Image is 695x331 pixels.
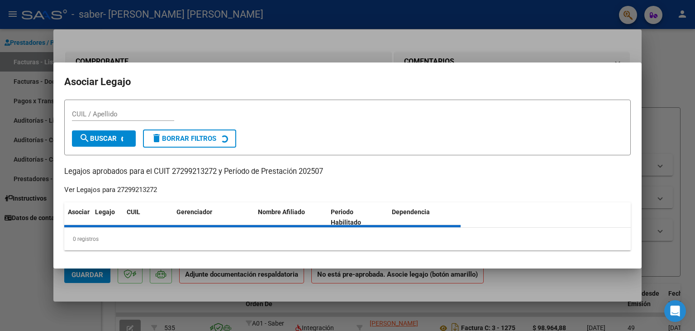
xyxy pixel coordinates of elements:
[123,202,173,232] datatable-header-cell: CUIL
[143,130,236,148] button: Borrar Filtros
[258,208,305,216] span: Nombre Afiliado
[64,228,631,250] div: 0 registros
[64,202,91,232] datatable-header-cell: Asociar
[173,202,254,232] datatable-header-cell: Gerenciador
[388,202,461,232] datatable-header-cell: Dependencia
[151,134,216,143] span: Borrar Filtros
[64,185,157,195] div: Ver Legajos para 27299213272
[392,208,430,216] span: Dependencia
[72,130,136,147] button: Buscar
[95,208,115,216] span: Legajo
[331,208,361,226] span: Periodo Habilitado
[68,208,90,216] span: Asociar
[176,208,212,216] span: Gerenciador
[664,300,686,322] div: Open Intercom Messenger
[254,202,327,232] datatable-header-cell: Nombre Afiliado
[64,166,631,177] p: Legajos aprobados para el CUIT 27299213272 y Período de Prestación 202507
[151,133,162,144] mat-icon: delete
[79,133,90,144] mat-icon: search
[64,73,631,91] h2: Asociar Legajo
[79,134,117,143] span: Buscar
[91,202,123,232] datatable-header-cell: Legajo
[327,202,388,232] datatable-header-cell: Periodo Habilitado
[127,208,140,216] span: CUIL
